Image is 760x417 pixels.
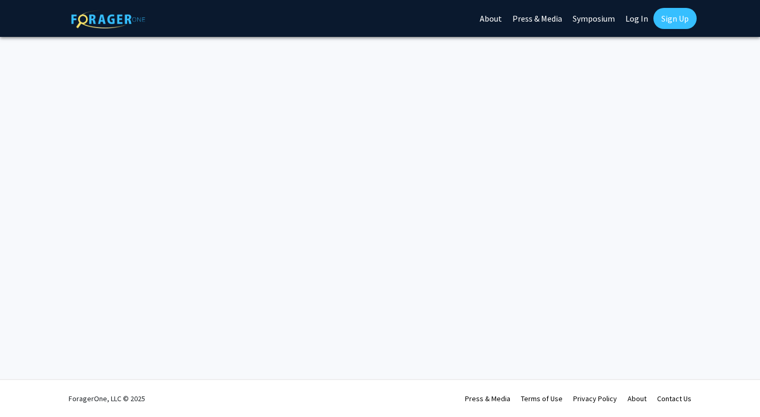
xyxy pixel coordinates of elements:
a: Privacy Policy [573,394,617,403]
a: Contact Us [657,394,691,403]
a: About [628,394,647,403]
a: Press & Media [465,394,510,403]
a: Terms of Use [521,394,563,403]
img: ForagerOne Logo [71,10,145,28]
a: Sign Up [653,8,697,29]
div: ForagerOne, LLC © 2025 [69,380,145,417]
